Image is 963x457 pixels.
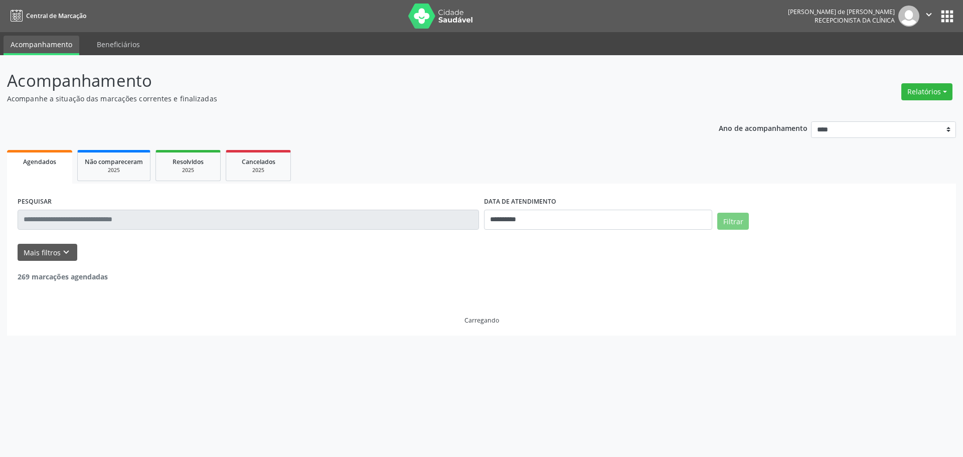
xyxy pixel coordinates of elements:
[923,9,934,20] i: 
[484,194,556,210] label: DATA DE ATENDIMENTO
[7,68,671,93] p: Acompanhamento
[85,158,143,166] span: Não compareceram
[7,93,671,104] p: Acompanhe a situação das marcações correntes e finalizadas
[815,16,895,25] span: Recepcionista da clínica
[26,12,86,20] span: Central de Marcação
[938,8,956,25] button: apps
[719,121,808,134] p: Ano de acompanhamento
[18,272,108,281] strong: 269 marcações agendadas
[464,316,499,325] div: Carregando
[18,194,52,210] label: PESQUISAR
[242,158,275,166] span: Cancelados
[173,158,204,166] span: Resolvidos
[61,247,72,258] i: keyboard_arrow_down
[901,83,952,100] button: Relatórios
[18,244,77,261] button: Mais filtroskeyboard_arrow_down
[788,8,895,16] div: [PERSON_NAME] de [PERSON_NAME]
[4,36,79,55] a: Acompanhamento
[7,8,86,24] a: Central de Marcação
[23,158,56,166] span: Agendados
[90,36,147,53] a: Beneficiários
[85,167,143,174] div: 2025
[233,167,283,174] div: 2025
[717,213,749,230] button: Filtrar
[163,167,213,174] div: 2025
[919,6,938,27] button: 
[898,6,919,27] img: img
